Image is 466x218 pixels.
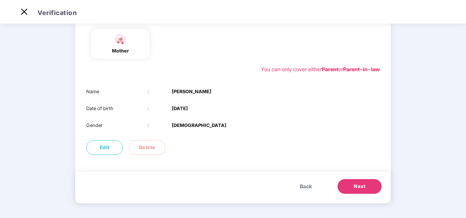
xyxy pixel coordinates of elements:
[129,140,165,155] button: Delete
[261,65,380,73] div: You can only cover either or
[111,47,130,55] div: mother
[322,66,338,72] b: Parent
[86,122,148,129] div: Gender
[111,33,130,46] img: svg+xml;base64,PHN2ZyB4bWxucz0iaHR0cDovL3d3dy53My5vcmcvMjAwMC9zdmciIHdpZHRoPSI1NCIgaGVpZ2h0PSIzOC...
[172,105,188,112] b: [DATE]
[86,105,148,112] div: Date of birth
[354,183,365,190] span: Next
[338,179,382,194] button: Next
[343,66,380,72] b: Parent-in-law
[148,122,172,129] div: :
[86,88,148,95] div: Name
[100,144,110,151] span: Edit
[172,122,226,129] b: [DEMOGRAPHIC_DATA]
[148,88,172,95] div: :
[139,144,156,151] span: Delete
[292,179,319,194] button: Back
[148,105,172,112] div: :
[300,182,312,190] span: Back
[172,88,211,95] b: [PERSON_NAME]
[86,140,123,155] button: Edit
